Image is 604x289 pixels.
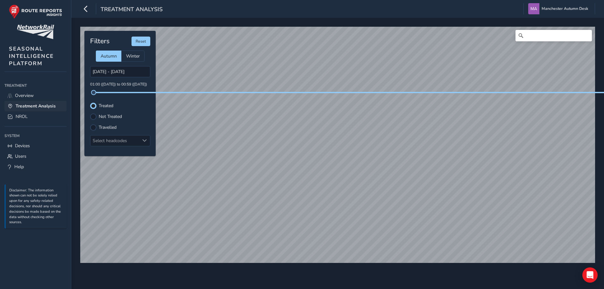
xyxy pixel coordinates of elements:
[17,25,54,39] img: customer logo
[121,51,145,62] div: Winter
[528,3,590,14] button: Manchester Autumn Desk
[15,143,30,149] span: Devices
[582,267,598,283] div: Open Intercom Messenger
[80,27,595,268] canvas: Map
[4,151,67,162] a: Users
[99,104,113,108] label: Treated
[4,101,67,111] a: Treatment Analysis
[99,114,122,119] label: Not Treated
[4,111,67,122] a: NROL
[528,3,539,14] img: diamond-layout
[131,37,150,46] button: Reset
[96,51,121,62] div: Autumn
[14,164,24,170] span: Help
[101,5,163,14] span: Treatment Analysis
[9,188,63,225] p: Disclaimer: The information shown can not be solely relied upon for any safety-related decisions,...
[4,90,67,101] a: Overview
[126,53,140,59] span: Winter
[90,135,139,146] div: Select headcodes
[4,81,67,90] div: Treatment
[542,3,588,14] span: Manchester Autumn Desk
[90,37,110,45] h4: Filters
[15,93,34,99] span: Overview
[16,103,56,109] span: Treatment Analysis
[9,45,54,67] span: SEASONAL INTELLIGENCE PLATFORM
[15,153,26,159] span: Users
[4,131,67,141] div: System
[4,162,67,172] a: Help
[515,30,592,41] input: Search
[99,125,117,130] label: Travelled
[90,82,150,87] p: 01:00 ([DATE]) to 00:59 ([DATE])
[101,53,117,59] span: Autumn
[4,141,67,151] a: Devices
[16,114,28,120] span: NROL
[9,4,62,19] img: rr logo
